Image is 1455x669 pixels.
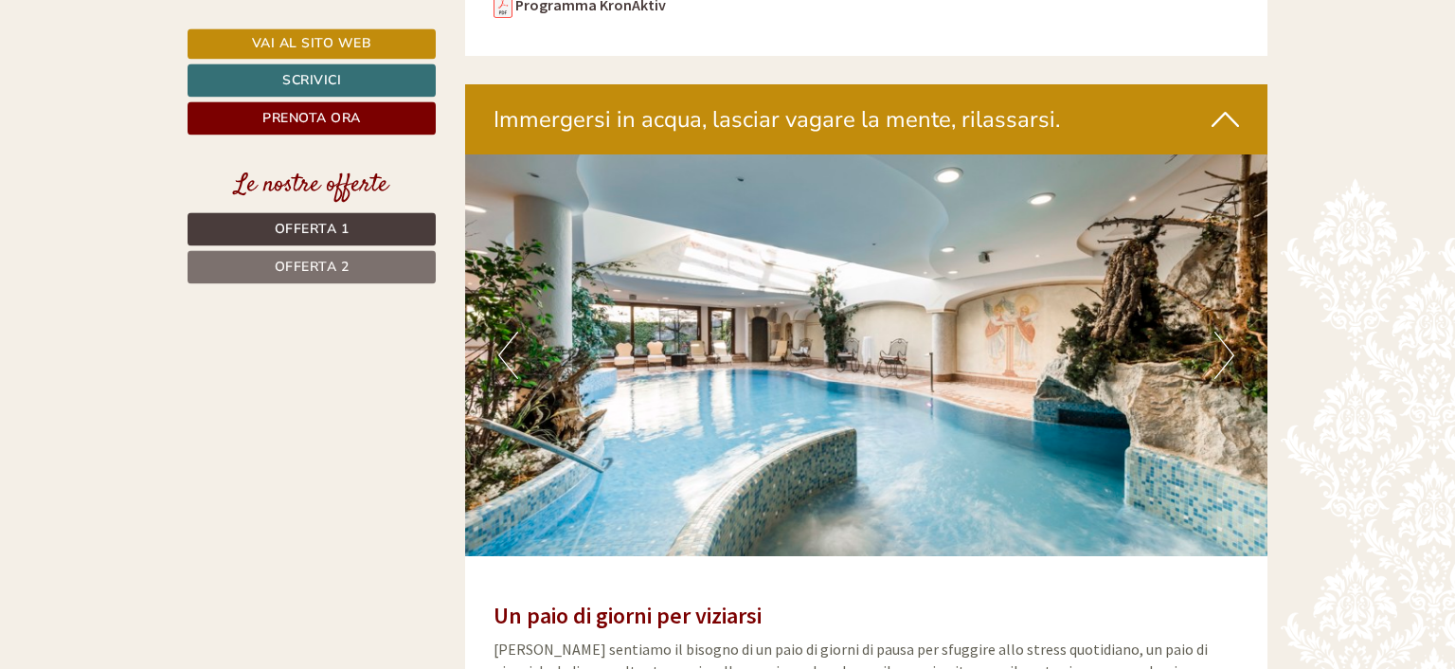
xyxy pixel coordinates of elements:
a: Vai al sito web [188,28,436,59]
span: Offerta 2 [275,258,350,276]
div: Buon giorno, come possiamo aiutarla? [14,51,288,109]
a: Scrivici [188,63,436,97]
div: Le nostre offerte [188,168,436,203]
div: [GEOGRAPHIC_DATA] [28,55,278,70]
button: Invia [650,499,747,533]
div: [DATE] [339,14,407,46]
span: Offerta 1 [275,220,350,238]
button: Previous [498,332,518,379]
strong: Un paio di giorni per viziarsi [494,601,762,630]
a: Prenota ora [188,101,436,135]
div: Immergersi in acqua, lasciar vagare la mente, rilassarsi. [465,84,1268,154]
small: 21:45 [28,92,278,105]
button: Next [1214,332,1234,379]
